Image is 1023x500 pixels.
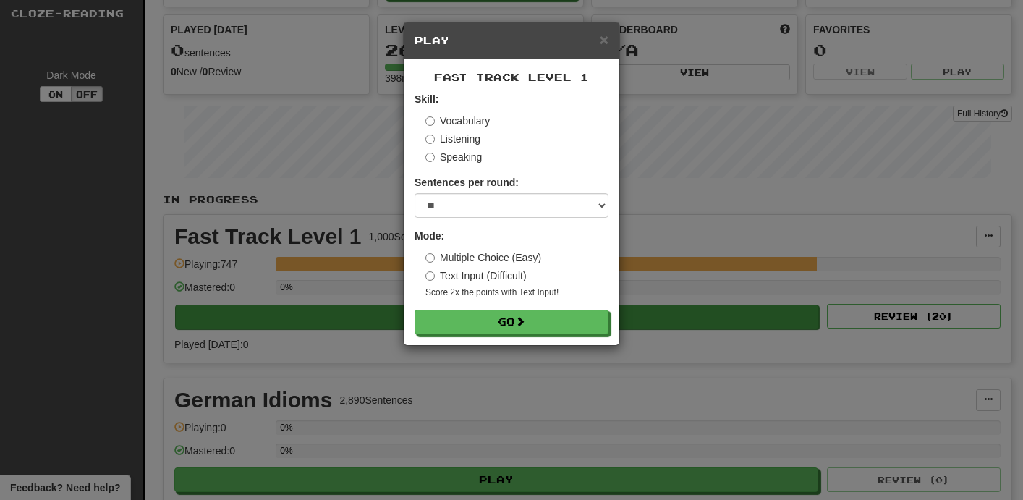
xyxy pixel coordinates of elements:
input: Speaking [425,153,435,162]
strong: Mode: [415,230,444,242]
span: × [600,31,608,48]
input: Multiple Choice (Easy) [425,253,435,263]
strong: Skill: [415,93,438,105]
h5: Play [415,33,608,48]
label: Sentences per round: [415,175,519,190]
input: Listening [425,135,435,144]
span: Fast Track Level 1 [434,71,589,83]
small: Score 2x the points with Text Input ! [425,287,608,299]
label: Multiple Choice (Easy) [425,250,541,265]
input: Text Input (Difficult) [425,271,435,281]
label: Text Input (Difficult) [425,268,527,283]
label: Vocabulary [425,114,490,128]
input: Vocabulary [425,116,435,126]
label: Listening [425,132,480,146]
label: Speaking [425,150,482,164]
button: Close [600,32,608,47]
button: Go [415,310,608,334]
